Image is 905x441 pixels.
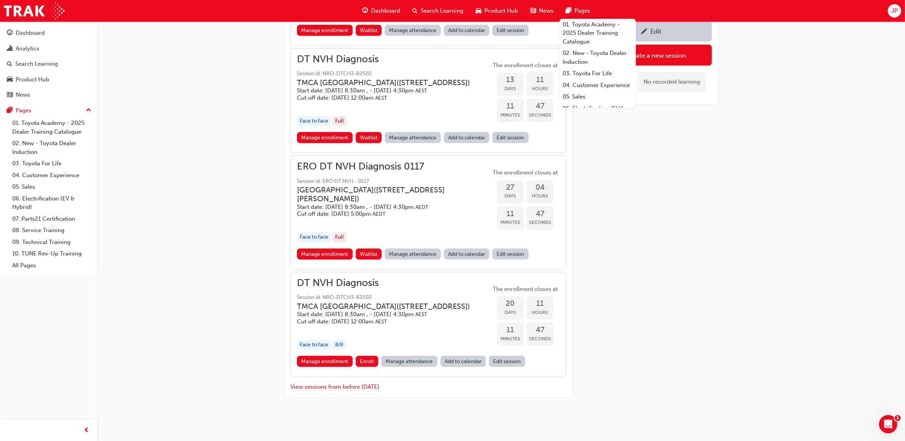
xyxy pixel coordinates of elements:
button: Waitlist [356,132,382,143]
div: Full [332,232,347,242]
a: pages-iconPages [560,3,596,19]
span: 47 [527,210,553,218]
span: DT NVH Diagnosis [297,279,482,288]
div: Search Learning [15,60,58,68]
a: 06. Electrification (EV & Hybrid) [9,193,94,213]
div: Face to face [297,340,331,350]
a: Manage attendance [385,249,441,260]
a: 01. Toyota Academy - 2025 Dealer Training Catalogue [9,117,94,137]
span: pencil-icon [641,28,647,36]
a: news-iconNews [524,3,560,19]
span: Search Learning [421,6,463,15]
span: Session id: ERO DT NVH - 0117 [297,177,491,186]
span: 20 [497,299,524,308]
div: News [16,90,30,99]
button: Enroll [356,356,379,367]
a: 09. Technical Training [9,236,94,248]
span: Waitlist [360,134,377,141]
span: Session id: NRO-DTCH3-B2502 [297,69,482,78]
a: Edit [590,21,712,42]
span: The enrollment closes at [491,168,560,177]
span: Minutes [497,111,524,120]
span: Pages [574,6,590,15]
button: View sessions from before [DATE] [290,383,379,391]
a: Manage attendance [385,132,441,143]
a: 04. Customer Experience [9,170,94,181]
span: Australian Eastern Standard Time AEST [415,87,427,94]
span: Product Hub [484,6,518,15]
a: 03. Toyota For Life [560,68,636,79]
span: DT NVH Diagnosis [297,55,482,64]
div: Product Hub [16,75,49,84]
a: Manage enrollment [297,25,353,36]
span: Australian Eastern Daylight Time AEDT [373,211,386,217]
h5: Cut off date: [DATE] 12:00am [297,318,470,325]
div: Face to face [297,116,331,126]
a: guage-iconDashboard [356,3,406,19]
span: 11 [497,326,524,334]
span: Hours [527,308,553,317]
iframe: Intercom live chat [879,415,897,433]
span: Session id: NRO-DTCH3-B2503 [297,293,482,302]
h3: TMCA [GEOGRAPHIC_DATA] ( [STREET_ADDRESS] ) [297,78,470,87]
span: 1 [895,415,901,421]
span: Waitlist [360,27,377,34]
span: 11 [497,102,524,111]
span: Hours [527,84,553,93]
a: 04. Customer Experience [560,79,636,91]
a: News [3,88,94,102]
a: Manage attendance [381,356,437,367]
a: search-iconSearch Learning [406,3,469,19]
a: Edit session [492,249,529,260]
span: prev-icon [84,426,90,435]
a: 03. Toyota For Life [9,158,94,170]
h5: Start date: [DATE] 8:30am , - [DATE] 4:30pm [297,311,470,318]
a: Manage attendance [385,25,441,36]
button: Pages [3,103,94,118]
h3: TMCA [GEOGRAPHIC_DATA] ( [STREET_ADDRESS] ) [297,302,470,311]
span: 11 [527,76,553,84]
a: car-iconProduct Hub [469,3,524,19]
div: Create a new session [626,52,686,59]
span: 04 [527,183,553,192]
div: No recorded learning [638,72,706,92]
h5: Cut off date: [DATE] 12:00am [297,94,470,102]
span: pages-icon [7,107,13,114]
div: Edit [650,27,661,35]
a: Edit session [492,132,529,143]
span: search-icon [412,6,418,16]
a: Add to calendar [444,132,490,143]
div: Face to face [297,232,331,242]
button: DT NVH DiagnosisSession id: NRO-DTCH3-B2503TMCA [GEOGRAPHIC_DATA]([STREET_ADDRESS])Start date: [D... [297,279,560,370]
a: Add to calendar [444,249,490,260]
a: Edit session [492,25,529,36]
span: guage-icon [362,6,368,16]
span: search-icon [7,61,12,68]
span: Days [497,84,524,93]
span: pages-icon [566,6,571,16]
span: The enrollment closes at [491,285,560,294]
span: 27 [497,183,524,192]
span: Days [497,192,524,200]
span: Seconds [527,218,553,227]
h3: [GEOGRAPHIC_DATA] ( [STREET_ADDRESS][PERSON_NAME] ) [297,186,479,204]
a: Add to calendar [440,356,486,367]
span: 13 [497,76,524,84]
span: Days [497,308,524,317]
h5: Start date: [DATE] 8:30am , - [DATE] 4:30pm [297,204,479,211]
div: Analytics [16,44,39,53]
button: ERO DT NVH Diagnosis 0117Session id: ERO DT NVH - 0117[GEOGRAPHIC_DATA]([STREET_ADDRESS][PERSON_N... [297,162,560,263]
span: news-icon [530,6,536,16]
div: Pages [16,106,31,115]
img: Trak [4,2,65,19]
span: car-icon [7,76,13,83]
span: Hours [527,192,553,200]
button: Waitlist [356,249,382,260]
span: Minutes [497,218,524,227]
span: news-icon [7,92,13,99]
span: 47 [527,326,553,334]
a: 02. New - Toyota Dealer Induction [560,47,636,68]
a: Manage enrollment [297,132,353,143]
